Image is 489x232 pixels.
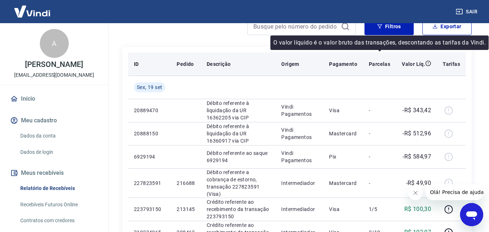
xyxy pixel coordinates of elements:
[134,107,165,114] p: 20889470
[402,106,431,115] p: -R$ 343,42
[207,149,270,164] p: Débito referente ao saque 6929194
[14,71,94,79] p: [EMAIL_ADDRESS][DOMAIN_NAME]
[329,107,357,114] p: Visa
[134,206,165,213] p: 223793150
[207,198,270,220] p: Crédito referente ao recebimento da transação 223793150
[329,130,357,137] p: Mastercard
[369,130,390,137] p: -
[17,145,100,160] a: Dados de login
[134,153,165,160] p: 6929194
[253,21,338,32] input: Busque pelo número do pedido
[9,113,100,128] button: Meu cadastro
[207,169,270,198] p: Débito referente a cobrança de estorno, transação 227823591 (Visa)
[364,18,414,35] button: Filtros
[9,165,100,181] button: Meus recebíveis
[329,180,357,187] p: Mastercard
[402,129,431,138] p: -R$ 512,96
[281,180,317,187] p: Intermediador
[402,152,431,161] p: -R$ 584,97
[329,153,357,160] p: Pix
[422,18,472,35] button: Exportar
[25,61,83,68] p: [PERSON_NAME]
[281,126,317,141] p: Vindi Pagamentos
[17,128,100,143] a: Dados da conta
[207,60,231,68] p: Descrição
[134,60,139,68] p: ID
[177,180,195,187] p: 216688
[460,203,483,226] iframe: Botão para abrir a janela de mensagens
[369,60,390,68] p: Parcelas
[134,180,165,187] p: 227823591
[454,5,480,18] button: Sair
[369,153,390,160] p: -
[134,130,165,137] p: 20888150
[406,179,431,187] p: -R$ 49,90
[329,60,357,68] p: Pagamento
[4,5,61,11] span: Olá! Precisa de ajuda?
[9,91,100,107] a: Início
[177,206,195,213] p: 213145
[17,197,100,212] a: Recebíveis Futuros Online
[402,60,425,68] p: Valor Líq.
[281,103,317,118] p: Vindi Pagamentos
[426,184,483,200] iframe: Mensagem da empresa
[329,206,357,213] p: Visa
[207,100,270,121] p: Débito referente à liquidação da UR 16362205 via CIP
[177,60,194,68] p: Pedido
[404,205,431,214] p: R$ 100,30
[408,186,423,200] iframe: Fechar mensagem
[369,180,390,187] p: -
[369,206,390,213] p: 1/5
[137,84,162,91] span: Sex, 19 set
[281,206,317,213] p: Intermediador
[17,181,100,196] a: Relatório de Recebíveis
[281,149,317,164] p: Vindi Pagamentos
[207,123,270,144] p: Débito referente à liquidação da UR 16360917 via CIP
[17,213,100,228] a: Contratos com credores
[9,0,56,22] img: Vindi
[273,38,486,47] p: O valor líquido é o valor bruto das transações, descontando as tarifas da Vindi.
[281,60,299,68] p: Origem
[40,29,69,58] div: A
[443,60,460,68] p: Tarifas
[369,107,390,114] p: -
